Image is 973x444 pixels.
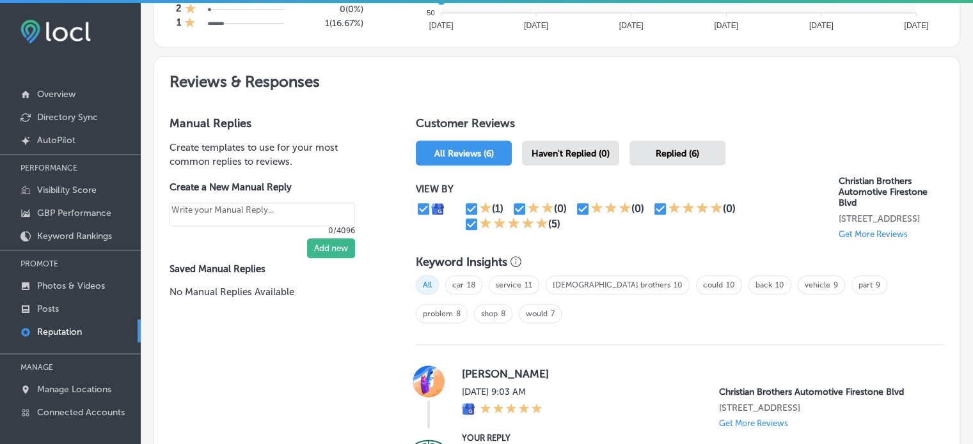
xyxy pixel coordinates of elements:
label: [PERSON_NAME] [462,367,924,380]
div: (0) [631,203,644,215]
a: back [755,280,772,289]
p: Christian Brothers Automotive Firestone Blvd [839,176,944,208]
a: 9 [834,280,838,289]
p: Manage Locations [37,384,111,395]
a: 9 [876,280,880,289]
h3: Manual Replies [170,116,375,130]
a: shop [481,309,498,318]
a: 10 [726,280,735,289]
div: 1 Star [479,201,492,217]
p: Get More Reviews [839,229,908,239]
label: Saved Manual Replies [170,263,375,275]
tspan: [DATE] [904,21,928,30]
p: Create templates to use for your most common replies to reviews. [170,141,375,169]
label: [DATE] 9:03 AM [462,387,542,397]
textarea: Create your Quick Reply [170,203,355,227]
a: [DEMOGRAPHIC_DATA] brothers [553,280,670,289]
p: Overview [37,89,75,100]
p: Directory Sync [37,112,98,123]
a: part [858,280,873,289]
p: GBP Performance [37,208,111,218]
a: 8 [501,309,505,318]
a: 18 [467,280,475,289]
tspan: 50 [427,9,434,17]
span: Haven't Replied (0) [532,148,610,159]
div: 4 Stars [668,201,723,217]
div: 1 Star [185,3,196,17]
tspan: [DATE] [619,21,643,30]
a: vehicle [805,280,830,289]
div: 1 Star [184,17,196,31]
p: VIEW BY [416,183,839,195]
h5: 1 ( 16.67% ) [303,18,363,29]
a: would [526,309,548,318]
a: car [452,280,464,289]
div: (0) [723,203,736,215]
p: Posts [37,303,59,314]
h3: Keyword Insights [416,255,507,269]
h4: 1 [177,17,181,31]
a: 10 [775,280,784,289]
h5: 0 ( 0% ) [303,4,363,15]
button: Add new [307,238,355,258]
p: Visibility Score [37,185,97,195]
tspan: [DATE] [714,21,738,30]
p: Keyword Rankings [37,231,112,241]
div: 5 Stars [479,217,548,232]
div: (5) [548,218,560,230]
div: (0) [554,203,567,215]
p: Reputation [37,326,82,337]
a: 10 [674,280,683,289]
p: AutoPilot [37,135,75,146]
div: 5 Stars [480,402,542,417]
span: Replied (6) [656,148,699,159]
div: (1) [492,203,503,215]
label: Create a New Manual Reply [170,181,355,193]
div: 3 Stars [590,201,631,217]
a: 8 [456,309,461,318]
p: Photos & Videos [37,280,105,291]
p: Connected Accounts [37,407,125,418]
tspan: [DATE] [809,21,834,30]
a: could [703,280,723,289]
span: All [416,275,439,295]
label: YOUR REPLY [462,433,924,443]
p: Get More Reviews [719,418,788,428]
a: service [496,280,521,289]
tspan: [DATE] [524,21,548,30]
div: 2 Stars [527,201,554,217]
tspan: [DATE] [429,21,453,30]
span: All Reviews (6) [434,148,494,159]
p: Christian Brothers Automotive Firestone Blvd [719,387,924,397]
h4: 2 [176,3,182,17]
h1: Customer Reviews [416,116,944,135]
img: fda3e92497d09a02dc62c9cd864e3231.png [20,20,91,43]
h2: Reviews & Responses [154,57,960,101]
p: No Manual Replies Available [170,285,375,299]
p: 6179 Firestone Blvd Longmont, CO 80504, US [839,213,944,224]
a: 11 [525,280,532,289]
a: problem [423,309,453,318]
p: 6179 Firestone Blvd [719,402,924,413]
p: 0/4096 [170,226,355,235]
a: 7 [551,309,555,318]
